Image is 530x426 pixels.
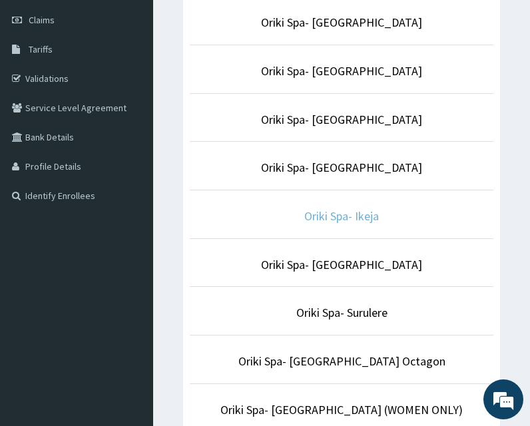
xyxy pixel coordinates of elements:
a: Oriki Spa- [GEOGRAPHIC_DATA] [261,15,422,30]
a: Oriki Spa- [GEOGRAPHIC_DATA] (WOMEN ONLY) [220,402,463,417]
a: Oriki Spa- Ikeja [304,208,379,224]
span: Claims [29,14,55,26]
a: Oriki Spa- [GEOGRAPHIC_DATA] [261,112,422,127]
a: Oriki Spa- [GEOGRAPHIC_DATA] [261,160,422,175]
a: Oriki Spa- [GEOGRAPHIC_DATA] Octagon [238,353,445,369]
a: Oriki Spa- [GEOGRAPHIC_DATA] [261,63,422,79]
a: Oriki Spa- Surulere [296,305,388,320]
a: Oriki Spa- [GEOGRAPHIC_DATA] [261,257,422,272]
span: Tariffs [29,43,53,55]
